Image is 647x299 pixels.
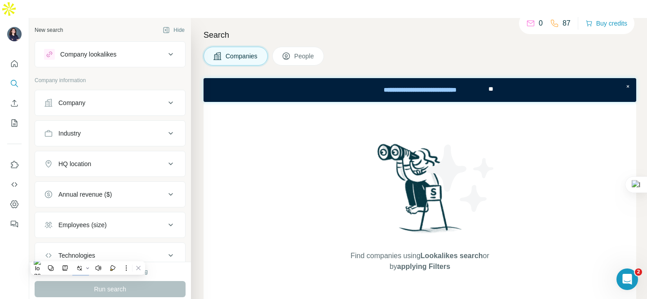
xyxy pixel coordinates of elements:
span: 2 [635,268,642,276]
div: Annual revenue ($) [58,190,112,199]
span: applying Filters [397,263,450,270]
button: Quick start [7,56,22,72]
button: Company [35,92,185,114]
div: Company lookalikes [60,50,116,59]
div: Company [58,98,85,107]
span: Lookalikes search [421,252,483,259]
span: Find companies using or by [348,251,492,272]
img: Avatar [7,27,22,41]
button: Use Surfe on LinkedIn [7,157,22,173]
iframe: Intercom live chat [616,268,638,290]
div: HQ location [58,159,91,168]
button: Search [7,75,22,92]
iframe: Banner [204,78,636,102]
button: Use Surfe API [7,176,22,193]
button: Annual revenue ($) [35,184,185,205]
div: Industry [58,129,81,138]
div: Employees (size) [58,220,106,229]
span: Companies [226,52,258,61]
button: Hide [156,23,191,37]
button: Dashboard [7,196,22,212]
button: My lists [7,115,22,131]
div: New search [35,26,63,34]
button: Employees (size) [35,214,185,236]
button: Technologies [35,245,185,266]
p: Company information [35,76,186,84]
div: Technologies [58,251,95,260]
p: 0 [539,18,543,29]
button: Feedback [7,216,22,232]
button: Company lookalikes [35,44,185,65]
button: HQ location [35,153,185,175]
img: Surfe Illustration - Stars [420,138,501,219]
button: Industry [35,123,185,144]
button: Enrich CSV [7,95,22,111]
span: People [294,52,315,61]
p: 87 [563,18,571,29]
h4: Search [204,29,636,41]
img: Surfe Illustration - Woman searching with binoculars [373,141,467,242]
button: Buy credits [585,17,627,30]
